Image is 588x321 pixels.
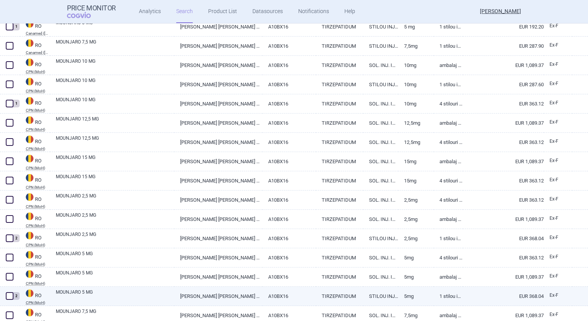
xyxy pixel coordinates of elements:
span: Ex-factory price [550,42,558,48]
span: Ex-factory price [550,235,558,240]
a: 2,5mg [398,191,434,209]
abbr: CPN (MoH) — Public Catalog - List of maximum prices for international purposes. Official versions... [26,186,50,189]
a: SOL. INJ. IN STILOU INJECTOR (PEN) PREUMPLUT [363,248,399,267]
a: A10BX16 [262,248,316,267]
img: Romania [26,59,33,66]
a: EUR 363.12 [463,248,544,267]
a: TIRZEPATIDUM [316,17,363,36]
a: MOUNJARO 12,5 MG [56,115,174,129]
a: EUR 1,089.37 [463,210,544,229]
a: EUR 1,089.37 [463,152,544,171]
a: ROROCPN (MoH) [20,173,50,189]
img: Romania [26,174,33,182]
abbr: CPN (MoH) — Public Catalog - List of maximum prices for international purposes. Official versions... [26,224,50,228]
a: 10mg [398,56,434,75]
span: Ex-factory price [550,119,558,125]
abbr: CPN (MoH) — Public Catalog - List of maximum prices for international purposes. Official versions... [26,70,50,74]
a: EUR 287.60 [463,75,544,94]
a: ROROCPN (MoH) [20,96,50,112]
a: A10BX16 [262,114,316,132]
abbr: CPN (MoH) — Public Catalog - List of maximum prices for international purposes. Official versions... [26,282,50,286]
a: [PERSON_NAME] [PERSON_NAME] NEDERLAND B.V. - [GEOGRAPHIC_DATA] [174,75,262,94]
a: 4 stilouri injectoare (pen-uri) preumplute (fiecare contine 2,5 mg tirzepatida)(2 ani) [434,191,463,209]
a: Ex-F [544,213,572,224]
abbr: CPN (MoH) — Public Catalog - List of maximum prices for international purposes. Official versions... [26,205,50,209]
a: Ex-F [544,20,572,32]
abbr: CPN (MoH) — Public Catalog - List of maximum prices for international purposes. Official versions... [26,109,50,112]
a: EUR 1,089.37 [463,56,544,75]
span: Ex-factory price [550,100,558,105]
a: EUR 363.12 [463,94,544,113]
a: Ex-F [544,309,572,321]
a: Ex-F [544,78,572,90]
a: TIRZEPATIDUM [316,37,363,55]
a: STILOU INJECTOR (PEN) PREUMPLUT (KWIKPEN) [363,287,399,306]
a: 5mg [398,267,434,286]
a: 1 stilou injector (pen) preumplut KwikPen, multidoza (10mg/0,6ml/doza) (2 ani) [434,75,463,94]
span: Ex-factory price [550,139,558,144]
img: Romania [26,232,33,239]
a: SOL. INJ. IN STILOU INJECTOR (PEN) PREUMPLUT [363,267,399,286]
a: EUR 363.12 [463,191,544,209]
a: ROROCanamed ([DOMAIN_NAME] - Canamed Annex 1) [20,38,50,55]
a: A10BX16 [262,75,316,94]
abbr: CPN (MoH) — Public Catalog - List of maximum prices for international purposes. Official versions... [26,243,50,247]
a: MOUNJARO 2,5 MG [56,212,174,226]
span: Ex-factory price [550,312,558,317]
a: 1 stilou injector (pen) preumplut KwikPen, multidoza (2,5 mg/0,6ml/doza) [434,229,463,248]
a: [PERSON_NAME] [PERSON_NAME] NEDERLAND B.V. - [GEOGRAPHIC_DATA] [174,56,262,75]
img: Romania [26,193,33,201]
a: STILOU INJECTOR (PEN) PREUMPLUT (KWIKPEN) [363,17,399,36]
div: 1 [13,23,20,30]
a: [PERSON_NAME] [PERSON_NAME] NEDERLAND B.V. - [GEOGRAPHIC_DATA] [174,287,262,306]
a: ROROCPN (MoH) [20,269,50,286]
a: EUR 368.04 [463,229,544,248]
span: Ex-factory price [550,254,558,259]
a: EUR 192.20 [463,17,544,36]
a: [PERSON_NAME] [PERSON_NAME] NEDERLAND B.V. - [GEOGRAPHIC_DATA] [174,171,262,190]
a: Ex-F [544,97,572,109]
a: A10BX16 [262,17,316,36]
abbr: CPN (MoH) — Public Catalog - List of maximum prices for international purposes. Official versions... [26,147,50,151]
span: Ex-factory price [550,81,558,86]
abbr: CPN (MoH) — Public Catalog - List of maximum prices for international purposes. Official versions... [26,128,50,132]
a: TIRZEPATIDUM [316,267,363,286]
a: SOL. INJ. IN STILOU INJECTOR (PEN) PREUMPLUT [363,114,399,132]
a: 15mg [398,171,434,190]
img: Romania [26,289,33,297]
img: Romania [26,97,33,105]
a: ROROCPN (MoH) [20,115,50,132]
a: TIRZEPATIDUM [316,152,363,171]
a: TIRZEPATIDUM [316,114,363,132]
a: EUR 1,089.37 [463,267,544,286]
a: MOUNJARO 10 MG [56,58,174,72]
a: Ambalaj multiplu: 12 (3 ambalaje a câte 4) stilouri injectoare (pen-uri) preumplute (fiecare cont... [434,56,463,75]
abbr: Canamed (Legislatie.just.ro - Canamed Annex 1) — List of maximum prices for domestic purposes. Un... [26,51,50,55]
a: 1 stilou injector (pen) preumplut KwikPen, multidoza (7,5 mg/0,6ml/doza) (2 ani) [434,37,463,55]
a: 5 mg [398,17,434,36]
a: TIRZEPATIDUM [316,75,363,94]
a: TIRZEPATIDUM [316,133,363,152]
a: 1 stilou injector (pen) preumplut KwikPen, multidoza (5 mg/0,6ml/doza) [434,287,463,306]
a: 4 stilouri injectoare (pen-uri) preumplute (fiecare contine 10 mg tirzepatida)(2 ani) [434,94,463,113]
a: [PERSON_NAME] [PERSON_NAME] NEDERLAND B.V. - [GEOGRAPHIC_DATA] [174,229,262,248]
span: Ex-factory price [550,293,558,298]
img: Romania [26,270,33,278]
a: MOUNJARO 5 MG [56,289,174,303]
a: 5mg [398,287,434,306]
span: Ex-factory price [550,23,558,28]
a: MOUNJARO 2,5 MG [56,231,174,245]
a: [PERSON_NAME] [PERSON_NAME] NEDERLAND B.V. - [GEOGRAPHIC_DATA] [174,37,262,55]
a: 4 stilouri injectoare (pen-uri) preumplute (fiecare contine 12,5 mg tirzepatida)(2 ani) [434,133,463,152]
a: ROROCPN (MoH) [20,58,50,74]
a: STILOU INJECTOR (PEN) PREUMPLUT (KWIKPEN) [363,229,399,248]
a: [PERSON_NAME] [PERSON_NAME] NEDERLAND B.V. - [GEOGRAPHIC_DATA] [174,152,262,171]
a: MOUNJARO 15 MG [56,173,174,187]
a: TIRZEPATIDUM [316,94,363,113]
span: Ex-factory price [550,158,558,163]
a: Ex-F [544,136,572,147]
a: ROROCPN (MoH) [20,231,50,247]
a: TIRZEPATIDUM [316,229,363,248]
a: MOUNJARO 5 MG [56,269,174,283]
a: 10mg [398,94,434,113]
